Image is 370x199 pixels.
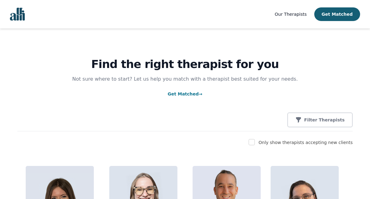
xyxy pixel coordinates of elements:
[304,117,345,123] p: Filter Therapists
[314,7,360,21] button: Get Matched
[66,75,304,83] p: Not sure where to start? Let us help you match with a therapist best suited for your needs.
[275,12,307,17] span: Our Therapists
[275,11,307,18] a: Our Therapists
[168,91,202,96] a: Get Matched
[17,58,353,70] h1: Find the right therapist for you
[259,140,353,145] label: Only show therapists accepting new clients
[287,112,353,127] button: Filter Therapists
[199,91,202,96] span: →
[10,8,25,21] img: alli logo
